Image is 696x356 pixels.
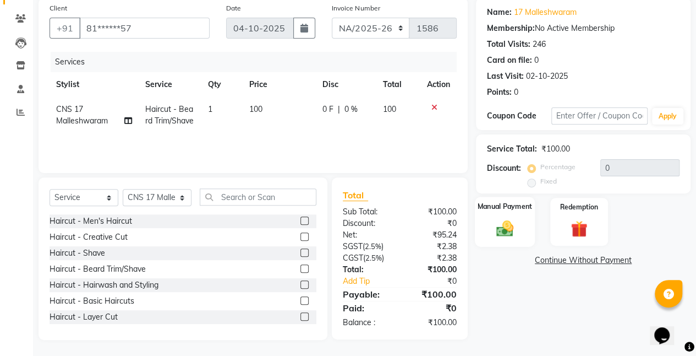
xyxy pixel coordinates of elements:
label: Fixed [540,176,557,186]
span: 2.5% [365,253,382,262]
span: 1 [207,104,212,114]
div: ₹100.00 [541,143,570,155]
div: 0 [514,87,518,98]
div: Haircut - Hairwash and Styling [50,279,158,291]
div: 246 [533,39,546,50]
div: ₹100.00 [399,288,465,301]
th: Action [420,72,457,97]
img: _gift.svg [566,219,593,239]
label: Redemption [560,202,598,212]
div: ₹100.00 [399,206,465,218]
div: ( ) [335,252,400,264]
button: Apply [652,108,683,125]
div: Haircut - Basic Haircuts [50,295,134,307]
div: Payable: [335,288,400,301]
div: Service Total: [487,143,537,155]
div: Total: [335,264,400,276]
input: Search by Name/Mobile/Email/Code [79,18,210,39]
a: Continue Without Payment [478,255,688,266]
div: Discount: [335,218,400,229]
div: Last Visit: [487,71,524,82]
span: CGST [343,253,363,263]
div: Coupon Code [487,110,551,122]
div: No Active Membership [487,23,679,34]
img: _cash.svg [491,218,519,238]
div: ₹0 [410,276,465,287]
div: Paid: [335,301,400,315]
div: Discount: [487,163,521,174]
span: 100 [249,104,262,114]
div: 0 [534,55,539,66]
button: +91 [50,18,80,39]
span: 2.5% [365,242,381,251]
div: Total Visits: [487,39,530,50]
div: Haircut - Layer Cut [50,311,118,323]
span: SGST [343,241,363,251]
div: Haircut - Men's Haircut [50,215,132,227]
div: ₹2.38 [399,241,465,252]
div: Sub Total: [335,206,400,218]
div: Services [51,52,465,72]
div: ₹0 [399,301,465,315]
label: Client [50,3,67,13]
label: Date [226,3,241,13]
iframe: chat widget [650,312,685,345]
div: Card on file: [487,55,532,66]
div: Haircut - Beard Trim/Shave [50,263,146,275]
div: ₹95.24 [399,229,465,241]
div: ₹2.38 [399,252,465,264]
th: Qty [201,72,243,97]
span: Haircut - Beard Trim/Shave [145,104,194,126]
div: Haircut - Shave [50,247,105,259]
input: Search or Scan [200,188,316,206]
div: Points: [487,87,512,98]
span: | [338,104,340,115]
div: Name: [487,7,512,18]
label: Manual Payment [478,201,533,212]
label: Percentage [540,162,576,172]
a: 17 Malleshwaram [514,7,577,18]
div: ( ) [335,241,400,252]
a: Add Tip [335,276,410,287]
div: Balance : [335,317,400,328]
th: Price [243,72,316,97]
th: Service [139,72,201,97]
span: CNS 17 Malleshwaram [56,104,108,126]
div: ₹0 [399,218,465,229]
th: Stylist [50,72,139,97]
div: Membership: [487,23,535,34]
span: 0 % [344,104,358,115]
label: Invoice Number [332,3,380,13]
th: Total [376,72,420,97]
div: ₹100.00 [399,264,465,276]
span: 100 [383,104,396,114]
div: 02-10-2025 [526,71,568,82]
div: Haircut - Creative Cut [50,231,128,243]
div: ₹100.00 [399,317,465,328]
input: Enter Offer / Coupon Code [551,107,648,125]
span: 0 F [322,104,333,115]
th: Disc [316,72,376,97]
div: Net: [335,229,400,241]
span: Total [343,190,368,201]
